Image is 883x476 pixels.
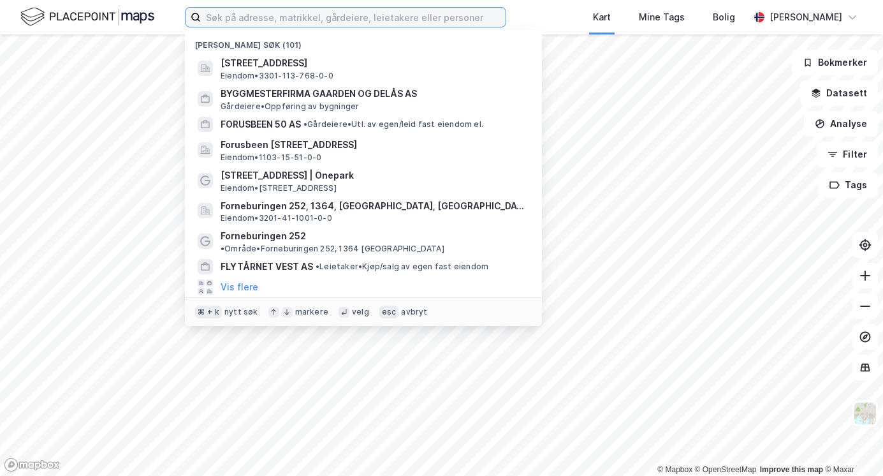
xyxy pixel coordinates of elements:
[221,228,306,244] span: Forneburingen 252
[657,465,692,474] a: Mapbox
[221,244,224,253] span: •
[221,213,332,223] span: Eiendom • 3201-41-1001-0-0
[221,168,527,183] span: [STREET_ADDRESS] | Onepark
[221,259,313,274] span: FLYTÅRNET VEST AS
[221,198,527,214] span: Forneburingen 252, 1364, [GEOGRAPHIC_DATA], [GEOGRAPHIC_DATA]
[195,306,222,318] div: ⌘ + k
[221,117,301,132] span: FORUSBEEN 50 AS
[713,10,735,25] div: Bolig
[352,307,369,317] div: velg
[185,30,542,53] div: [PERSON_NAME] søk (101)
[221,71,333,81] span: Eiendom • 3301-113-768-0-0
[201,8,506,27] input: Søk på adresse, matrikkel, gårdeiere, leietakere eller personer
[316,262,319,271] span: •
[379,306,399,318] div: esc
[819,172,878,198] button: Tags
[221,152,321,163] span: Eiendom • 1103-15-51-0-0
[221,183,337,193] span: Eiendom • [STREET_ADDRESS]
[4,457,60,472] a: Mapbox homepage
[401,307,427,317] div: avbryt
[316,262,488,272] span: Leietaker • Kjøp/salg av egen fast eiendom
[20,6,154,28] img: logo.f888ab2527a4732fd821a326f86c7f29.svg
[804,111,878,137] button: Analyse
[639,10,685,25] div: Mine Tags
[770,10,842,25] div: [PERSON_NAME]
[303,119,483,130] span: Gårdeiere • Utl. av egen/leid fast eiendom el.
[303,119,307,129] span: •
[819,415,883,476] iframe: Chat Widget
[800,80,878,106] button: Datasett
[221,137,527,152] span: Forusbeen [STREET_ADDRESS]
[221,244,444,254] span: Område • Forneburingen 252, 1364 [GEOGRAPHIC_DATA]
[224,307,258,317] div: nytt søk
[295,307,328,317] div: markere
[853,401,877,426] img: Z
[760,465,823,474] a: Improve this map
[221,86,527,101] span: BYGGMESTERFIRMA GAARDEN OG DELÅS AS
[221,101,359,112] span: Gårdeiere • Oppføring av bygninger
[695,465,757,474] a: OpenStreetMap
[221,279,258,295] button: Vis flere
[817,142,878,167] button: Filter
[792,50,878,75] button: Bokmerker
[593,10,611,25] div: Kart
[221,56,527,71] span: [STREET_ADDRESS]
